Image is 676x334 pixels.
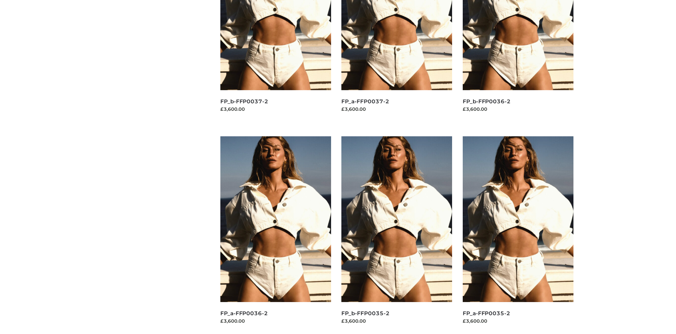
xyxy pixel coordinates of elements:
a: FP_a-FFP0036-2 [220,310,268,317]
div: £3,600.00 [341,105,452,113]
a: FP_b-FFP0035-2 [341,310,389,317]
div: £3,600.00 [220,317,331,324]
div: £3,600.00 [463,105,573,113]
div: £3,600.00 [463,317,573,324]
div: £3,600.00 [220,105,331,113]
a: FP_a-FFP0035-2 [463,310,510,317]
a: FP_a-FFP0037-2 [341,98,389,105]
a: FP_b-FFP0036-2 [463,98,511,105]
a: FP_b-FFP0037-2 [220,98,268,105]
div: £3,600.00 [341,317,452,324]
